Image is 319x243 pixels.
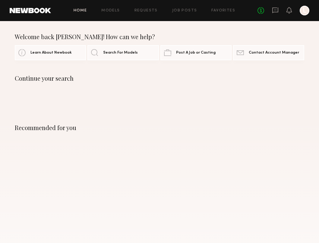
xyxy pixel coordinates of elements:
a: Requests [134,9,158,13]
a: Post A Job or Casting [160,45,232,60]
a: Favorites [211,9,235,13]
span: Search For Models [103,51,138,55]
a: L [300,6,309,15]
span: Post A Job or Casting [176,51,216,55]
span: Contact Account Manager [249,51,299,55]
a: Home [74,9,87,13]
div: Welcome back [PERSON_NAME]! How can we help? [15,33,304,40]
a: Contact Account Manager [233,45,304,60]
div: Continue your search [15,75,304,82]
a: Search For Models [87,45,159,60]
div: Recommended for you [15,124,304,131]
a: Learn About Newbook [15,45,86,60]
a: Models [101,9,120,13]
a: Job Posts [172,9,197,13]
span: Learn About Newbook [30,51,72,55]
